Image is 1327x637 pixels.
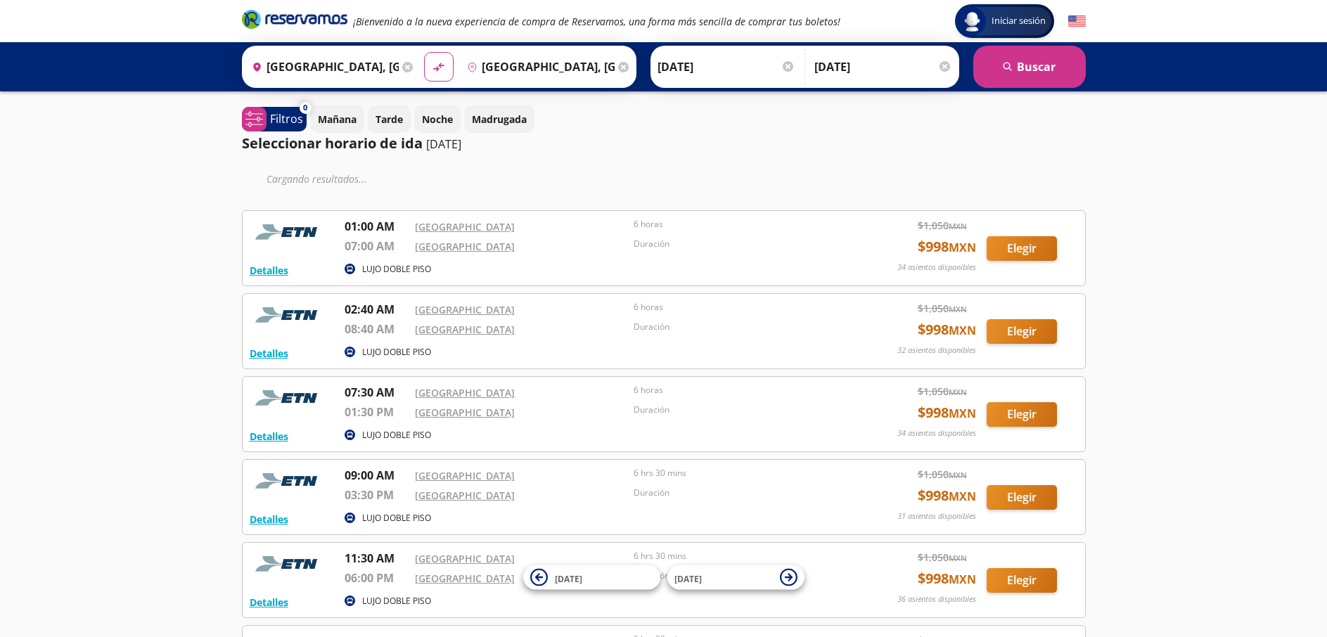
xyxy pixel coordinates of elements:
[634,550,846,562] p: 6 hrs 30 mins
[345,384,408,401] p: 07:30 AM
[461,49,615,84] input: Buscar Destino
[250,263,288,278] button: Detalles
[250,595,288,610] button: Detalles
[318,112,357,127] p: Mañana
[634,238,846,250] p: Duración
[897,593,976,605] p: 36 asientos disponibles
[658,49,795,84] input: Elegir Fecha
[897,427,976,439] p: 34 asientos disponibles
[246,49,399,84] input: Buscar Origen
[897,510,976,522] p: 31 asientos disponibles
[634,321,846,333] p: Duración
[918,485,976,506] span: $ 998
[415,406,515,419] a: [GEOGRAPHIC_DATA]
[555,572,582,584] span: [DATE]
[310,105,364,133] button: Mañana
[949,387,967,397] small: MXN
[362,429,431,442] p: LUJO DOBLE PISO
[634,467,846,480] p: 6 hrs 30 mins
[634,301,846,314] p: 6 horas
[270,110,303,127] p: Filtros
[634,218,846,231] p: 6 horas
[250,429,288,444] button: Detalles
[814,49,952,84] input: Opcional
[415,240,515,253] a: [GEOGRAPHIC_DATA]
[949,572,976,587] small: MXN
[1068,13,1086,30] button: English
[634,487,846,499] p: Duración
[414,105,461,133] button: Noche
[918,218,967,233] span: $ 1,050
[415,323,515,336] a: [GEOGRAPHIC_DATA]
[345,487,408,503] p: 03:30 PM
[362,263,431,276] p: LUJO DOBLE PISO
[345,218,408,235] p: 01:00 AM
[987,485,1057,510] button: Elegir
[897,345,976,356] p: 32 asientos disponibles
[242,107,307,131] button: 0Filtros
[250,467,327,495] img: RESERVAMOS
[422,112,453,127] p: Noche
[345,321,408,337] p: 08:40 AM
[472,112,527,127] p: Madrugada
[674,572,702,584] span: [DATE]
[987,319,1057,344] button: Elegir
[987,402,1057,427] button: Elegir
[426,136,461,153] p: [DATE]
[415,552,515,565] a: [GEOGRAPHIC_DATA]
[242,8,347,34] a: Brand Logo
[250,301,327,329] img: RESERVAMOS
[345,550,408,567] p: 11:30 AM
[362,512,431,525] p: LUJO DOBLE PISO
[667,565,804,590] button: [DATE]
[345,467,408,484] p: 09:00 AM
[345,570,408,586] p: 06:00 PM
[986,14,1051,28] span: Iniciar sesión
[345,404,408,420] p: 01:30 PM
[949,221,967,231] small: MXN
[918,568,976,589] span: $ 998
[949,304,967,314] small: MXN
[918,236,976,257] span: $ 998
[242,133,423,154] p: Seleccionar horario de ida
[523,565,660,590] button: [DATE]
[949,470,967,480] small: MXN
[250,550,327,578] img: RESERVAMOS
[949,323,976,338] small: MXN
[242,8,347,30] i: Brand Logo
[973,46,1086,88] button: Buscar
[949,406,976,421] small: MXN
[303,102,307,114] span: 0
[415,489,515,502] a: [GEOGRAPHIC_DATA]
[353,15,840,28] em: ¡Bienvenido a la nueva experiencia de compra de Reservamos, una forma más sencilla de comprar tus...
[918,550,967,565] span: $ 1,050
[415,303,515,316] a: [GEOGRAPHIC_DATA]
[250,384,327,412] img: RESERVAMOS
[987,568,1057,593] button: Elegir
[987,236,1057,261] button: Elegir
[345,238,408,255] p: 07:00 AM
[415,220,515,233] a: [GEOGRAPHIC_DATA]
[918,384,967,399] span: $ 1,050
[949,240,976,255] small: MXN
[415,572,515,585] a: [GEOGRAPHIC_DATA]
[634,384,846,397] p: 6 horas
[949,489,976,504] small: MXN
[250,512,288,527] button: Detalles
[918,402,976,423] span: $ 998
[415,469,515,482] a: [GEOGRAPHIC_DATA]
[345,301,408,318] p: 02:40 AM
[918,319,976,340] span: $ 998
[368,105,411,133] button: Tarde
[918,301,967,316] span: $ 1,050
[362,346,431,359] p: LUJO DOBLE PISO
[634,404,846,416] p: Duración
[415,386,515,399] a: [GEOGRAPHIC_DATA]
[949,553,967,563] small: MXN
[897,262,976,274] p: 34 asientos disponibles
[918,467,967,482] span: $ 1,050
[250,218,327,246] img: RESERVAMOS
[376,112,403,127] p: Tarde
[464,105,534,133] button: Madrugada
[267,172,367,186] em: Cargando resultados ...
